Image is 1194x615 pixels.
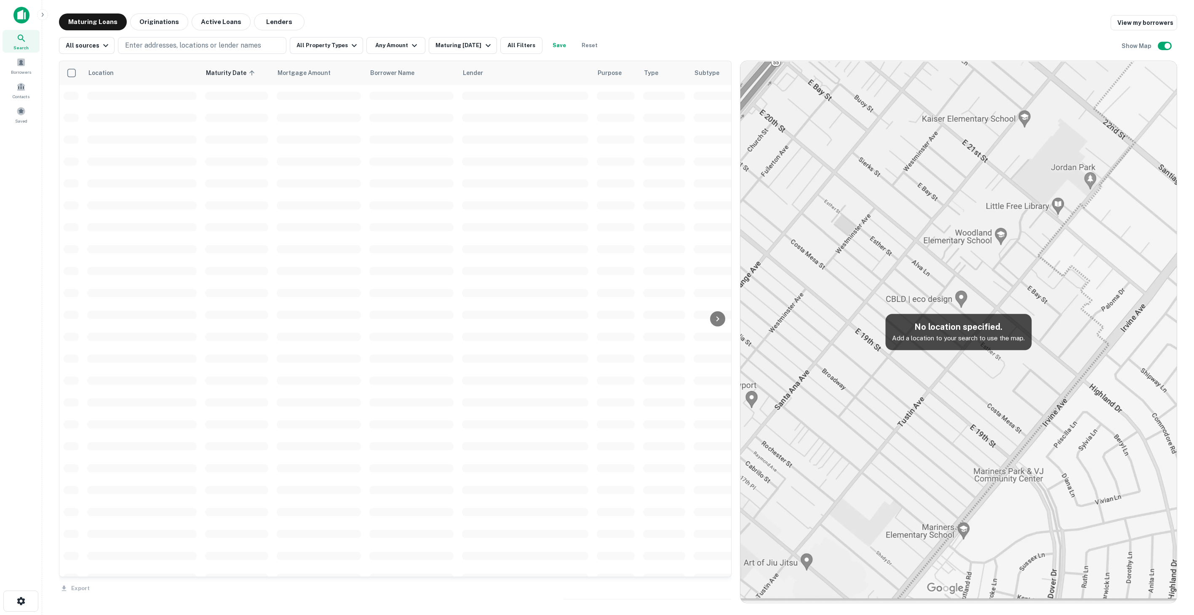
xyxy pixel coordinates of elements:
th: Maturity Date [201,61,272,85]
span: Borrowers [11,69,31,75]
th: Borrower Name [365,61,458,85]
th: Type [639,61,689,85]
button: Originations [130,13,188,30]
button: Active Loans [192,13,251,30]
button: Maturing [DATE] [429,37,497,54]
button: Enter addresses, locations or lender names [118,37,286,54]
span: Contacts [13,93,29,100]
span: Borrower Name [370,68,414,78]
span: Subtype [694,68,719,78]
button: Reset [576,37,603,54]
span: Saved [15,118,27,124]
button: Save your search to get updates of matches that match your search criteria. [546,37,573,54]
span: Type [644,68,658,78]
a: View my borrowers [1111,15,1177,30]
span: Purpose [598,68,622,78]
th: Purpose [593,61,639,85]
button: Lenders [254,13,305,30]
div: All sources [66,40,111,51]
span: Lender [463,68,483,78]
th: Subtype [689,61,748,85]
div: Maturing [DATE] [435,40,493,51]
span: Maturity Date [206,68,257,78]
a: Search [3,30,40,53]
span: Location [88,68,114,78]
h6: Show Map [1122,41,1153,51]
button: All Filters [500,37,542,54]
h5: No location specified. [892,321,1025,333]
a: Borrowers [3,54,40,77]
p: Enter addresses, locations or lender names [125,40,261,51]
th: Mortgage Amount [272,61,365,85]
th: Lender [458,61,593,85]
button: Maturing Loans [59,13,127,30]
p: Add a location to your search to use the map. [892,333,1025,343]
a: Saved [3,103,40,126]
img: map-placeholder.webp [740,61,1177,603]
button: All sources [59,37,115,54]
span: Mortgage Amount [278,68,342,78]
a: Contacts [3,79,40,102]
button: Any Amount [366,37,425,54]
span: Search [13,44,29,51]
th: Location [83,61,201,85]
img: capitalize-icon.png [13,7,29,24]
button: All Property Types [290,37,363,54]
